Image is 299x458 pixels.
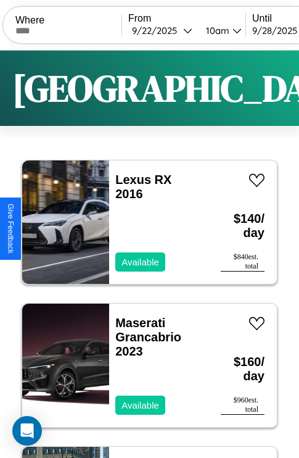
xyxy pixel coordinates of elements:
[200,25,232,36] div: 10am
[196,24,245,37] button: 10am
[221,343,264,396] h3: $ 160 / day
[115,173,171,201] a: Lexus RX 2016
[128,24,196,37] button: 9/22/2025
[132,25,183,36] div: 9 / 22 / 2025
[221,199,264,252] h3: $ 140 / day
[15,15,121,26] label: Where
[115,316,181,358] a: Maserati Grancabrio 2023
[121,254,159,270] p: Available
[221,396,264,415] div: $ 960 est. total
[121,397,159,414] p: Available
[6,204,15,254] div: Give Feedback
[12,416,42,446] div: Open Intercom Messenger
[221,252,264,272] div: $ 840 est. total
[128,13,245,24] label: From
